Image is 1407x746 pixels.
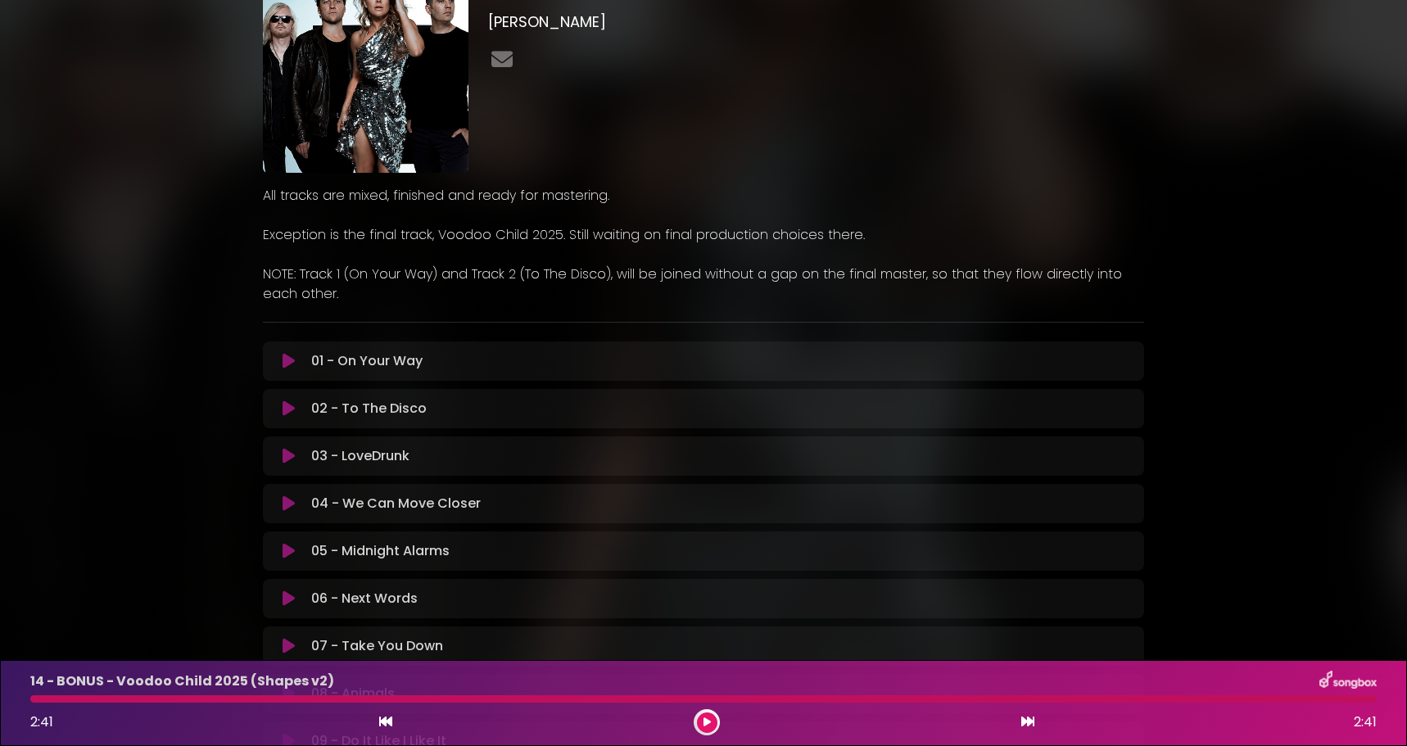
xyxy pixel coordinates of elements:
p: 03 - LoveDrunk [311,446,409,466]
p: 06 - Next Words [311,589,418,608]
p: Exception is the final track, Voodoo Child 2025. Still waiting on final production choices there. [263,225,1144,245]
p: 02 - To The Disco [311,399,427,418]
span: 2:41 [1354,712,1377,732]
p: 14 - BONUS - Voodoo Child 2025 (Shapes v2) [30,671,334,691]
p: 07 - Take You Down [311,636,443,656]
h3: [PERSON_NAME] [488,13,1144,31]
p: NOTE: Track 1 (On Your Way) and Track 2 (To The Disco), will be joined without a gap on the final... [263,264,1144,304]
img: songbox-logo-white.png [1319,671,1377,692]
p: All tracks are mixed, finished and ready for mastering. [263,186,1144,206]
p: 04 - We Can Move Closer [311,494,481,513]
span: 2:41 [30,712,53,731]
p: 01 - On Your Way [311,351,423,371]
p: 05 - Midnight Alarms [311,541,450,561]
